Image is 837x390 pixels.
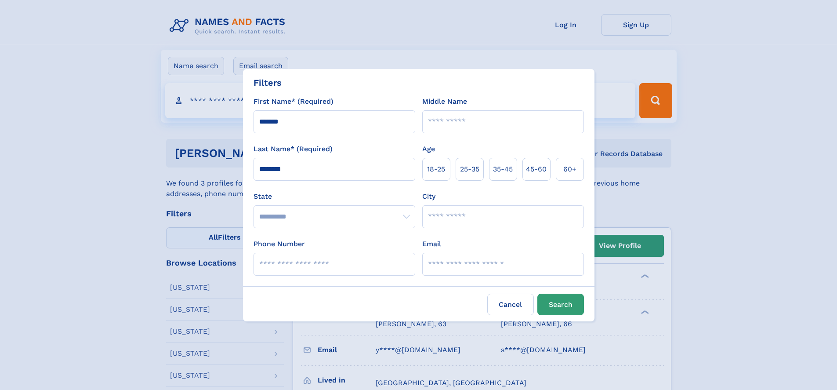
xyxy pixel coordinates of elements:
[526,164,547,175] span: 45‑60
[422,96,467,107] label: Middle Name
[422,239,441,249] label: Email
[493,164,513,175] span: 35‑45
[422,144,435,154] label: Age
[254,76,282,89] div: Filters
[563,164,576,175] span: 60+
[254,239,305,249] label: Phone Number
[427,164,445,175] span: 18‑25
[460,164,479,175] span: 25‑35
[254,144,333,154] label: Last Name* (Required)
[537,294,584,315] button: Search
[254,96,333,107] label: First Name* (Required)
[254,191,415,202] label: State
[422,191,435,202] label: City
[487,294,534,315] label: Cancel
